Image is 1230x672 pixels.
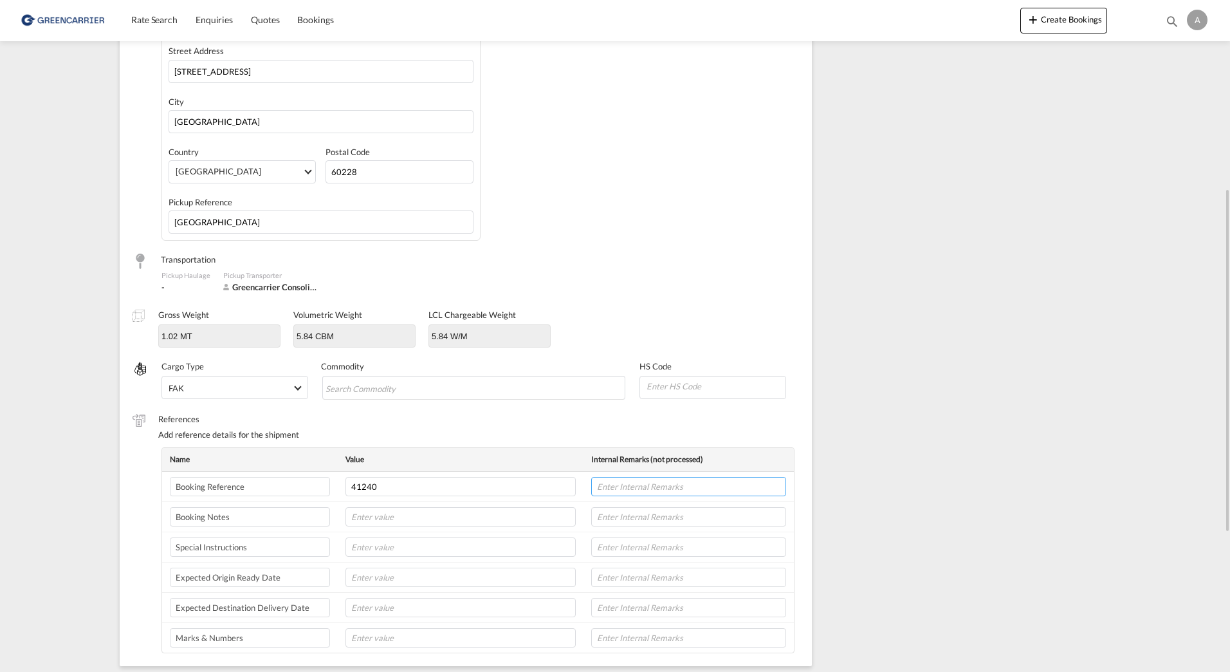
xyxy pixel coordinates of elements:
[169,45,473,57] div: Street Address
[591,628,786,648] input: Enter Internal Remarks
[428,310,516,320] label: LCL Chargeable Weight
[1025,12,1041,27] md-icon: icon-plus 400-fg
[293,310,362,320] label: Volumetric Weight
[158,413,799,425] label: References
[170,537,330,557] input: Enter label
[345,507,576,527] input: Enter value
[345,568,576,587] input: Enter value
[1187,10,1207,30] div: A
[170,507,330,527] input: Enter label
[326,146,473,158] div: Postal Code
[297,14,333,25] span: Bookings
[591,537,786,557] input: Enter Internal Remarks
[170,477,330,496] input: Enter label
[169,160,316,183] md-select: Select Country: Sweden
[1165,14,1179,28] md-icon: icon-magnify
[161,360,308,372] label: Cargo Type
[583,448,794,472] th: Internal Remarks (not processed)
[169,146,316,158] div: Country
[176,166,261,176] div: [GEOGRAPHIC_DATA]
[321,360,627,372] label: Commodity
[1020,8,1107,33] button: icon-plus 400-fgCreate Bookings
[19,6,106,35] img: 609dfd708afe11efa14177256b0082fb.png
[345,628,576,648] input: Enter value
[169,96,473,107] div: City
[322,376,626,399] md-chips-wrap: Chips container with autocompletion. Enter the text area, type text to search, and then use the u...
[169,196,473,208] div: Pickup Reference
[170,628,330,648] input: Enter label
[161,376,308,399] md-select: Select Cargo type: FAK
[170,598,330,617] input: Enter label
[338,448,583,472] th: Value
[223,281,320,293] div: Greencarrier Consolidators
[131,14,178,25] span: Rate Search
[196,14,233,25] span: Enquiries
[169,110,473,133] input: City name
[161,281,210,293] div: -
[158,310,209,320] label: Gross Weight
[169,60,473,83] input: Enter street address
[591,507,786,527] input: Enter Internal Remarks
[639,360,786,372] label: HS Code
[591,568,786,587] input: Enter Internal Remarks
[169,383,184,393] div: FAK
[158,429,799,440] div: Add reference details for the shipment
[645,377,785,396] input: Enter HS Code
[591,598,786,617] input: Enter Internal Remarks
[326,160,473,183] input: Enter Postal Code
[161,254,216,265] label: Transportation
[345,477,576,496] input: Enter value
[345,537,576,557] input: Enter value
[251,14,279,25] span: Quotes
[169,210,473,234] input: Enter pickup reference
[161,271,210,279] label: Pickup Haulage
[223,271,282,279] label: Pickup Transporter
[326,378,443,398] input: Search Commodity
[170,568,330,587] input: Enter label
[345,598,576,617] input: Enter value
[1165,14,1179,33] div: icon-magnify
[162,448,338,472] th: Name
[591,477,786,496] input: Enter Internal Remarks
